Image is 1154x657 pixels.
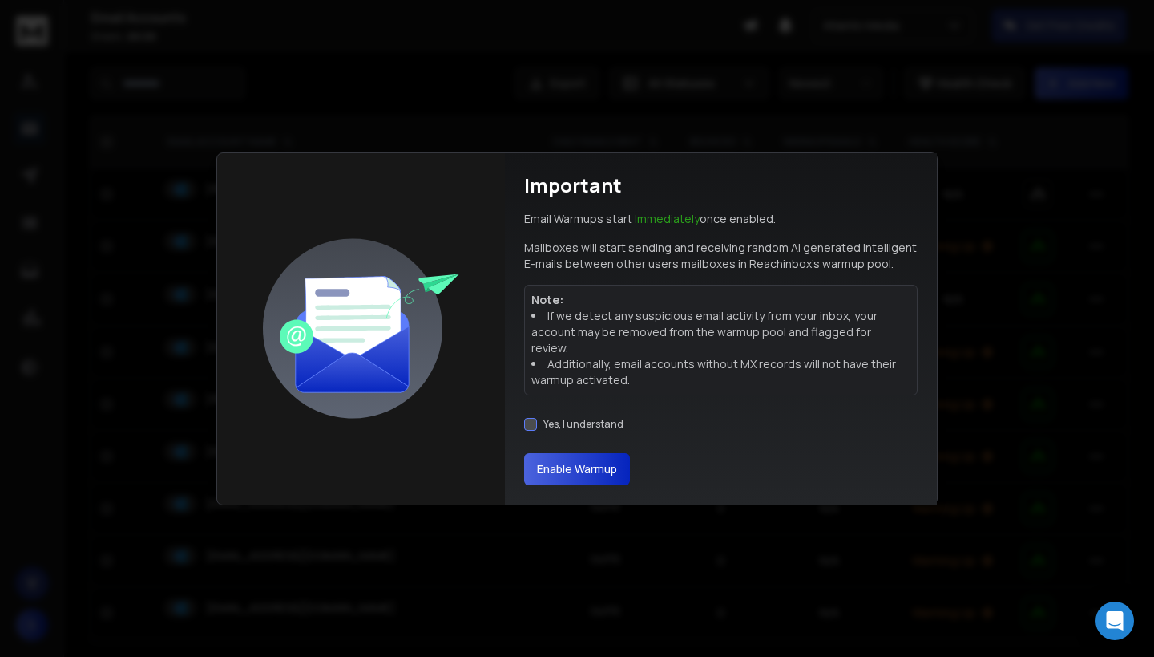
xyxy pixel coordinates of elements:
h1: Important [524,172,622,198]
p: Mailboxes will start sending and receiving random AI generated intelligent E-mails between other ... [524,240,918,272]
label: Yes, I understand [543,418,623,431]
span: Immediately [635,211,700,226]
li: Additionally, email accounts without MX records will not have their warmup activated. [531,356,910,388]
p: Email Warmups start once enabled. [524,211,776,227]
li: If we detect any suspicious email activity from your inbox, your account may be removed from the ... [531,308,910,356]
div: Open Intercom Messenger [1095,602,1134,640]
p: Note: [531,292,910,308]
button: Enable Warmup [524,453,630,485]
